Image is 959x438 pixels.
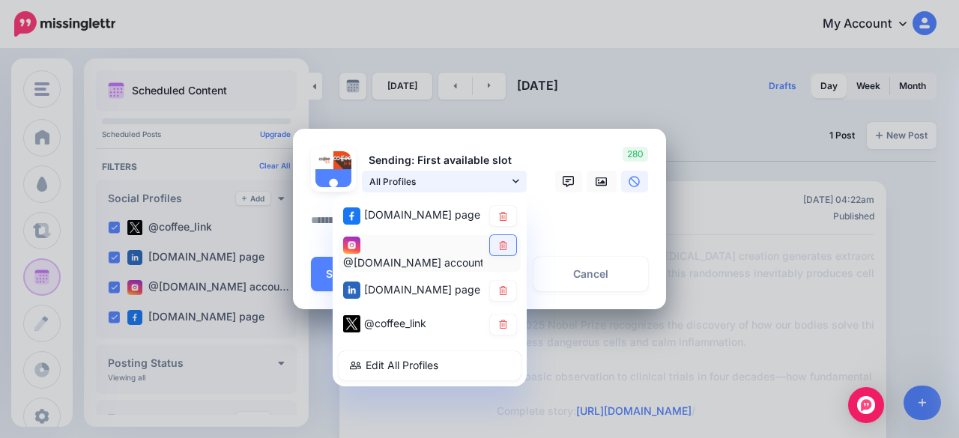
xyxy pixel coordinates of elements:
[364,317,426,329] span: @coffee_link
[369,174,509,189] span: All Profiles
[343,237,360,254] img: instagram-square.png
[326,269,374,279] span: Schedule
[364,283,480,296] span: [DOMAIN_NAME] page
[343,282,360,299] img: linkedin-square.png
[315,151,333,169] img: 302425948_445226804296787_7036658424050383250_n-bsa127303.png
[343,315,360,332] img: twitter-square.png
[848,387,884,423] div: Open Intercom Messenger
[623,147,648,162] span: 280
[343,256,484,269] span: @[DOMAIN_NAME] account
[362,171,527,192] a: All Profiles
[364,208,480,221] span: [DOMAIN_NAME] page
[362,152,527,169] p: Sending: First available slot
[533,257,648,291] a: Cancel
[339,351,521,380] a: Edit All Profiles
[311,257,404,291] button: Schedule
[315,169,351,205] img: user_default_image.png
[343,207,360,225] img: facebook-square.png
[333,151,351,169] img: 333911510_884594699500849_9000115307008195907_n-bsa127316.jpg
